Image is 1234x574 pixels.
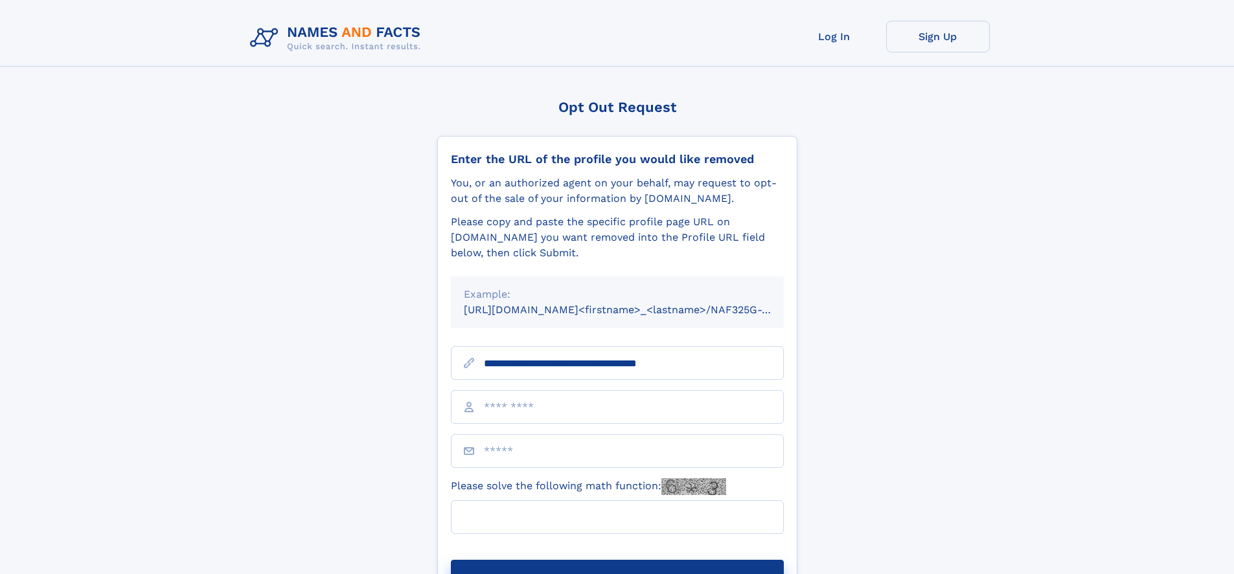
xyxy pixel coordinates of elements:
div: Example: [464,287,771,302]
a: Log In [783,21,886,52]
small: [URL][DOMAIN_NAME]<firstname>_<lastname>/NAF325G-xxxxxxxx [464,304,808,316]
div: You, or an authorized agent on your behalf, may request to opt-out of the sale of your informatio... [451,175,784,206]
label: Please solve the following math function: [451,478,726,495]
div: Opt Out Request [437,99,797,115]
a: Sign Up [886,21,990,52]
div: Please copy and paste the specific profile page URL on [DOMAIN_NAME] you want removed into the Pr... [451,214,784,261]
img: Logo Names and Facts [245,21,431,56]
div: Enter the URL of the profile you would like removed [451,152,784,166]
